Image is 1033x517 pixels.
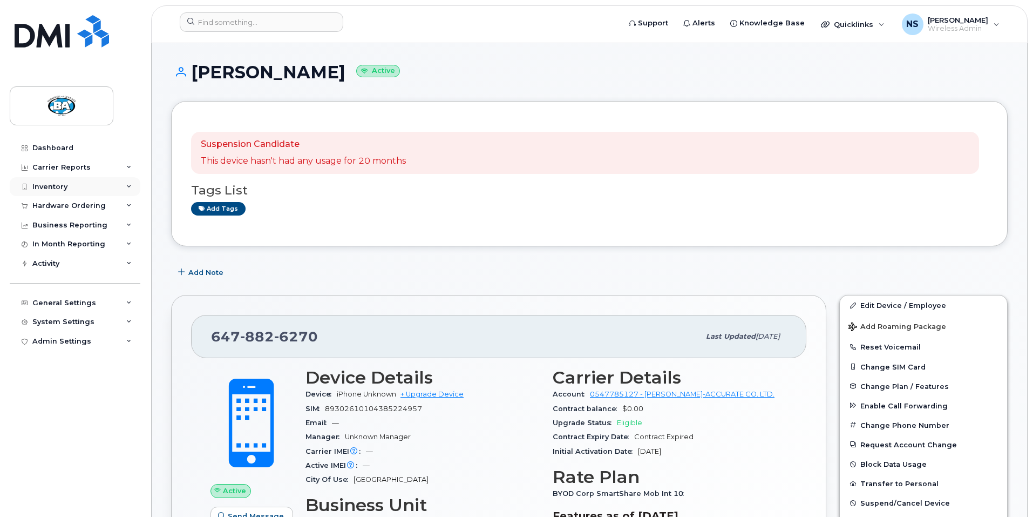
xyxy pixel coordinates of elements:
p: This device hasn't had any usage for 20 months [201,155,406,167]
span: Contract Expired [634,433,694,441]
span: — [363,461,370,469]
span: 882 [240,328,274,345]
span: Change Plan / Features [860,382,949,390]
button: Reset Voicemail [840,337,1007,357]
button: Add Note [171,263,233,282]
span: Add Note [188,267,223,278]
span: Enable Call Forwarding [860,401,948,409]
span: Contract Expiry Date [553,433,634,441]
span: — [366,447,373,455]
span: $0.00 [622,405,643,413]
span: Active [223,486,246,496]
button: Transfer to Personal [840,474,1007,493]
button: Enable Call Forwarding [840,396,1007,415]
span: Email [305,419,332,427]
button: Change SIM Card [840,357,1007,377]
a: 0547785127 - [PERSON_NAME]-ACCURATE CO. LTD. [590,390,774,398]
h3: Device Details [305,368,540,387]
span: Account [553,390,590,398]
span: Initial Activation Date [553,447,638,455]
span: BYOD Corp SmartShare Mob Int 10 [553,489,689,498]
span: Manager [305,433,345,441]
h3: Tags List [191,184,988,197]
button: Change Phone Number [840,415,1007,435]
span: 89302610104385224957 [325,405,422,413]
span: Suspend/Cancel Device [860,499,950,507]
button: Suspend/Cancel Device [840,493,1007,513]
span: Carrier IMEI [305,447,366,455]
span: Upgrade Status [553,419,617,427]
span: [DATE] [756,332,780,340]
span: Device [305,390,337,398]
small: Active [356,65,400,77]
a: Edit Device / Employee [840,296,1007,315]
h3: Carrier Details [553,368,787,387]
span: Contract balance [553,405,622,413]
span: SIM [305,405,325,413]
span: iPhone Unknown [337,390,396,398]
span: Add Roaming Package [848,323,946,333]
span: 6270 [274,328,318,345]
h3: Business Unit [305,495,540,515]
span: Unknown Manager [345,433,411,441]
span: Active IMEI [305,461,363,469]
span: Eligible [617,419,642,427]
span: [DATE] [638,447,661,455]
span: [GEOGRAPHIC_DATA] [354,475,429,484]
h1: [PERSON_NAME] [171,63,1008,82]
button: Request Account Change [840,435,1007,454]
span: 647 [211,328,318,345]
button: Change Plan / Features [840,377,1007,396]
span: Last updated [706,332,756,340]
span: City Of Use [305,475,354,484]
a: + Upgrade Device [400,390,464,398]
button: Block Data Usage [840,454,1007,474]
button: Add Roaming Package [840,315,1007,337]
h3: Rate Plan [553,467,787,487]
a: Add tags [191,202,246,216]
p: Suspension Candidate [201,138,406,151]
span: — [332,419,339,427]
